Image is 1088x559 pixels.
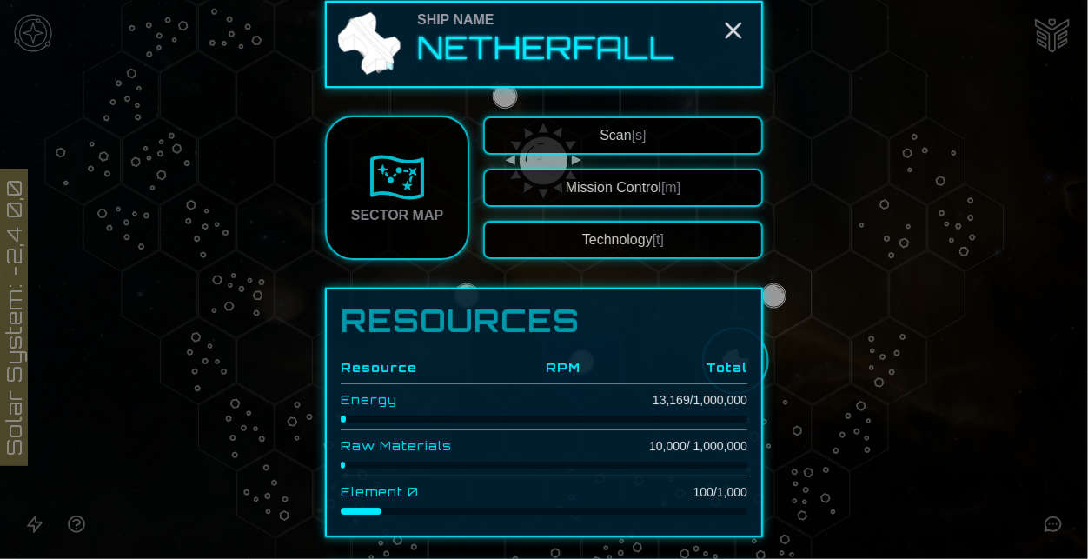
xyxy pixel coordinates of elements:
[632,128,647,143] span: [s]
[341,303,747,338] h1: Resources
[661,180,680,195] span: [m]
[580,430,747,463] td: 10,000 / 1,000,000
[580,476,747,509] td: 100 / 1,000
[334,10,403,79] img: Ship Icon
[511,352,580,384] th: RPM
[417,10,675,30] div: Ship Name
[483,221,763,259] button: Technology[t]
[653,232,664,247] span: [t]
[580,352,747,384] th: Total
[483,116,763,155] button: Scan[s]
[600,128,646,143] span: Scan
[720,17,747,44] button: Close
[341,352,511,384] th: Resource
[341,384,511,416] td: Energy
[341,430,511,463] td: Raw Materials
[351,205,443,226] div: Sector Map
[341,476,511,509] td: Element 0
[580,384,747,416] td: 13,169 / 1,000,000
[483,169,763,207] button: Mission Control[m]
[325,116,469,260] a: Sector Map
[369,150,425,205] img: Sector
[417,30,675,65] h2: Netherfall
